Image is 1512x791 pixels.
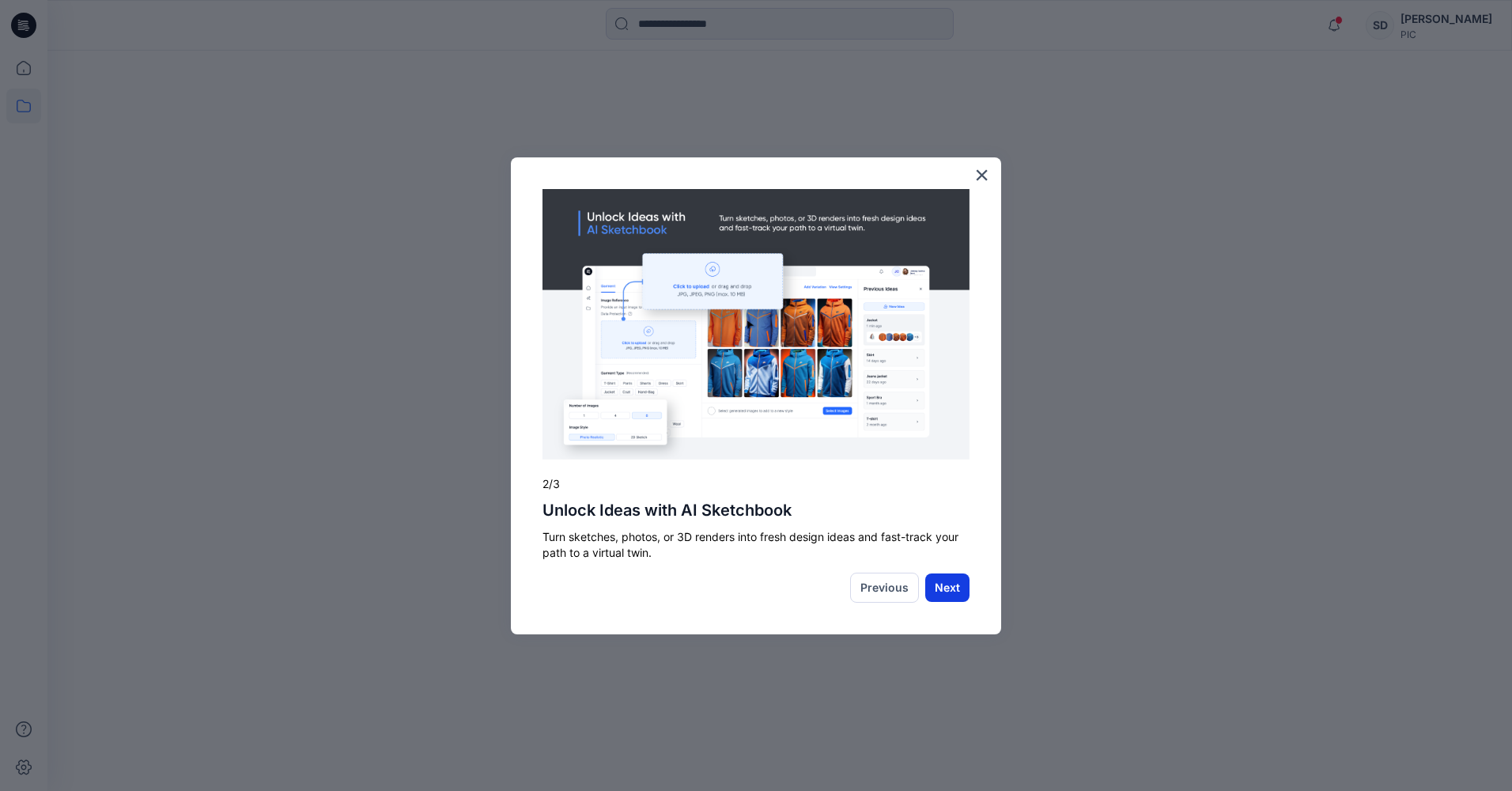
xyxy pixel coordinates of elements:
button: Next [925,573,970,602]
button: Previous [850,573,919,603]
button: Close [974,162,989,187]
p: 2/3 [542,476,970,492]
h2: Unlock Ideas with AI Sketchbook [542,501,970,520]
p: Turn sketches, photos, or 3D renders into fresh design ideas and fast-track your path to a virtua... [542,529,970,560]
